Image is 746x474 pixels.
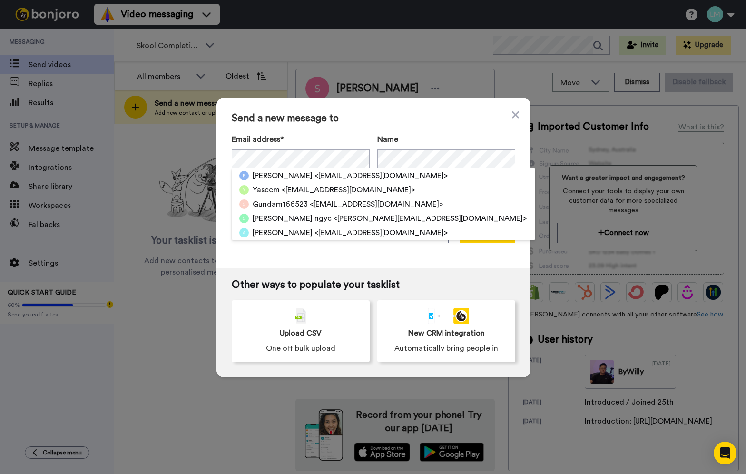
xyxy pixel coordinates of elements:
[232,279,515,291] span: Other ways to populate your tasklist
[253,198,308,210] span: Gundam166523
[239,199,249,209] img: g.png
[280,327,322,339] span: Upload CSV
[239,228,249,237] img: a.png
[282,184,415,196] span: <[EMAIL_ADDRESS][DOMAIN_NAME]>
[314,170,448,181] span: <[EMAIL_ADDRESS][DOMAIN_NAME]>
[310,198,443,210] span: <[EMAIL_ADDRESS][DOMAIN_NAME]>
[253,170,313,181] span: [PERSON_NAME]
[239,185,249,195] img: y.png
[253,184,280,196] span: Yasccm
[232,134,370,145] label: Email address*
[253,213,332,224] span: [PERSON_NAME] ngyc
[232,113,515,124] span: Send a new message to
[239,214,249,223] img: c.png
[239,171,249,180] img: b.png
[394,343,498,354] span: Automatically bring people in
[423,308,469,324] div: animation
[334,213,527,224] span: <[PERSON_NAME][EMAIL_ADDRESS][DOMAIN_NAME]>
[314,227,448,238] span: <[EMAIL_ADDRESS][DOMAIN_NAME]>
[266,343,335,354] span: One off bulk upload
[408,327,485,339] span: New CRM integration
[295,308,306,324] img: csv-grey.png
[377,134,398,145] span: Name
[253,227,313,238] span: [PERSON_NAME]
[714,442,736,464] div: Open Intercom Messenger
